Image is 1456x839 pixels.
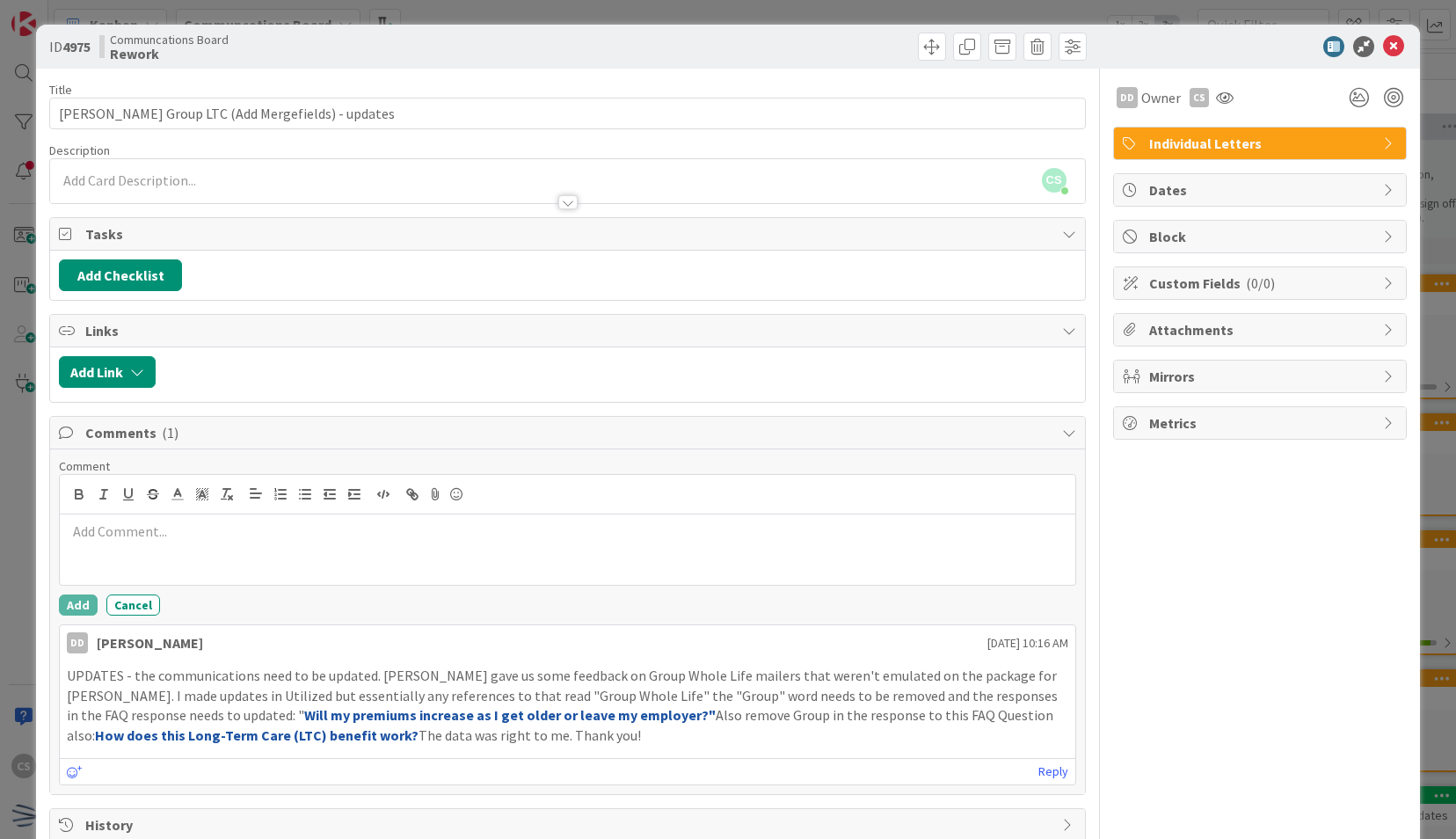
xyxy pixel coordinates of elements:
[59,458,110,474] span: Comment
[85,814,1052,835] span: History
[85,320,1052,341] span: Links
[1149,366,1374,387] span: Mirrors
[95,726,419,744] strong: How does this Long-Term Care (LTC) benefit work?
[67,666,1067,746] p: UPDATES - the communications need to be updated. [PERSON_NAME] gave us some feedback on Group Who...
[59,595,98,616] button: Add
[85,223,1052,244] span: Tasks
[1141,87,1181,108] span: Owner
[1149,179,1374,201] span: Dates
[59,259,182,291] button: Add Checklist
[49,142,110,158] span: Description
[62,38,91,55] b: 4975
[1149,226,1374,247] span: Block
[59,356,156,388] button: Add Link
[1149,319,1374,340] span: Attachments
[1117,87,1138,108] div: DD
[1246,274,1275,292] span: ( 0/0 )
[1190,88,1209,107] div: CS
[1042,168,1067,193] span: CS
[85,422,1052,443] span: Comments
[97,632,203,653] div: [PERSON_NAME]
[1149,273,1374,294] span: Custom Fields
[304,706,716,724] strong: Will my premiums increase as I get older or leave my employer?"
[1038,761,1068,783] a: Reply
[49,82,72,98] label: Title
[162,424,178,441] span: ( 1 )
[1149,412,1374,434] span: Metrics
[67,632,88,653] div: DD
[987,634,1068,653] span: [DATE] 10:16 AM
[419,726,641,744] span: The data was right to me. Thank you!
[110,47,229,61] b: Rework
[49,98,1085,129] input: type card name here...
[1149,133,1374,154] span: Individual Letters
[106,595,160,616] button: Cancel
[49,36,91,57] span: ID
[110,33,229,47] span: Communcations Board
